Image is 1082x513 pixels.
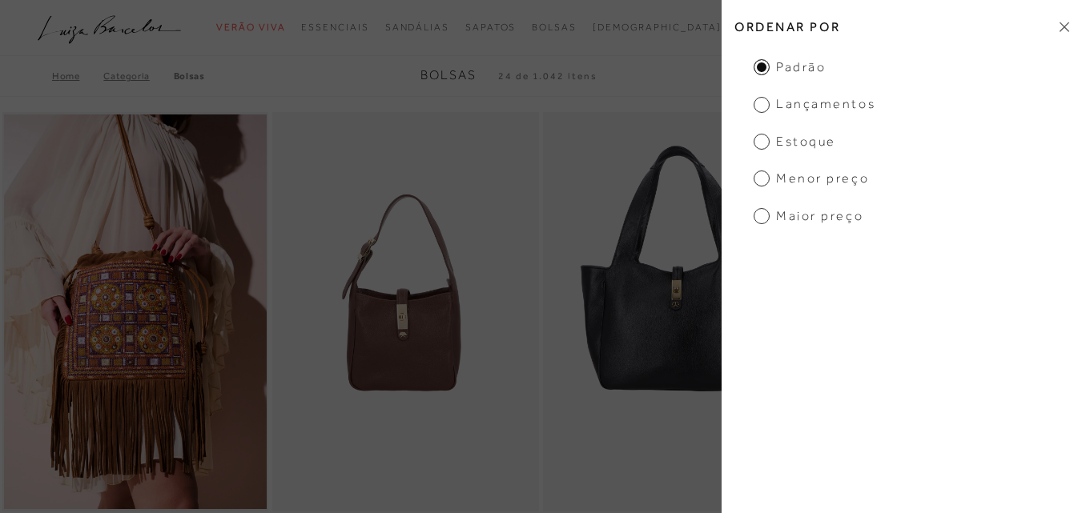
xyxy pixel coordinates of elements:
a: noSubCategoriesText [301,13,368,42]
a: BOLSA PEQUENA EM CAMURÇA CARAMELO COM BORDADO E FRANJAS BOLSA PEQUENA EM CAMURÇA CARAMELO COM BOR... [4,114,267,509]
a: noSubCategoriesText [593,13,722,42]
a: noSubCategoriesText [532,13,577,42]
span: Menor preço [754,170,869,187]
a: Bolsas [174,70,205,82]
a: noSubCategoriesText [385,13,449,42]
span: Sapatos [465,22,516,33]
a: noSubCategoriesText [216,13,285,42]
span: [DEMOGRAPHIC_DATA] [593,22,722,33]
span: Bolsas [532,22,577,33]
span: Verão Viva [216,22,285,33]
a: Categoria [103,70,173,82]
span: Lançamentos [754,95,875,113]
span: Bolsas [420,68,477,82]
span: Sandálias [385,22,449,33]
h2: Ordenar por [722,8,1082,46]
span: Estoque [754,133,836,150]
span: 24 de 1.042 itens [498,70,597,82]
a: noSubCategoriesText [465,13,516,42]
img: BOLSA MÉDIA EM COURO PRETO COM FECHO DOURADO [545,114,808,509]
a: Home [52,70,103,82]
a: BOLSA MÉDIA EM COURO PRETO COM FECHO DOURADO BOLSA MÉDIA EM COURO PRETO COM FECHO DOURADO [545,114,808,509]
span: Essenciais [301,22,368,33]
img: BOLSA PEQUENA EM COURO CAFÉ COM FECHO DOURADO E ALÇA REGULÁVEL [274,114,537,509]
img: BOLSA PEQUENA EM CAMURÇA CARAMELO COM BORDADO E FRANJAS [4,114,267,509]
a: BOLSA PEQUENA EM COURO CAFÉ COM FECHO DOURADO E ALÇA REGULÁVEL BOLSA PEQUENA EM COURO CAFÉ COM FE... [274,114,537,509]
span: Padrão [754,58,826,76]
span: Maior preço [754,207,863,225]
